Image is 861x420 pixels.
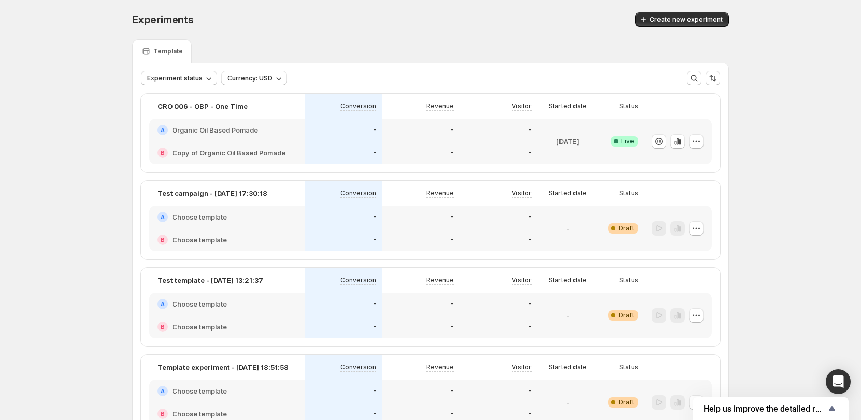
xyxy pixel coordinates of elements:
[528,236,532,244] p: -
[528,213,532,221] p: -
[172,148,285,158] h2: Copy of Organic Oil Based Pomade
[132,13,194,26] span: Experiments
[340,102,376,110] p: Conversion
[528,149,532,157] p: -
[153,47,183,55] p: Template
[373,387,376,395] p: -
[549,102,587,110] p: Started date
[157,188,267,198] p: Test campaign - [DATE] 17:30:18
[451,410,454,418] p: -
[426,189,454,197] p: Revenue
[340,189,376,197] p: Conversion
[549,189,587,197] p: Started date
[549,363,587,371] p: Started date
[549,276,587,284] p: Started date
[157,362,289,372] p: Template experiment - [DATE] 18:51:58
[528,323,532,331] p: -
[704,404,826,414] span: Help us improve the detailed report for A/B campaigns
[373,236,376,244] p: -
[172,299,227,309] h2: Choose template
[373,410,376,418] p: -
[161,214,165,220] h2: A
[635,12,729,27] button: Create new experiment
[706,71,720,85] button: Sort the results
[172,409,227,419] h2: Choose template
[528,126,532,134] p: -
[373,213,376,221] p: -
[566,397,569,408] p: -
[172,235,227,245] h2: Choose template
[621,137,634,146] span: Live
[147,74,203,82] span: Experiment status
[227,74,272,82] span: Currency: USD
[451,323,454,331] p: -
[704,402,838,415] button: Show survey - Help us improve the detailed report for A/B campaigns
[512,276,532,284] p: Visitor
[512,189,532,197] p: Visitor
[566,223,569,234] p: -
[528,387,532,395] p: -
[512,363,532,371] p: Visitor
[373,323,376,331] p: -
[161,324,165,330] h2: B
[451,387,454,395] p: -
[373,126,376,134] p: -
[426,102,454,110] p: Revenue
[161,301,165,307] h2: A
[157,101,248,111] p: CRO 006 - OBP - One Time
[221,71,287,85] button: Currency: USD
[340,363,376,371] p: Conversion
[451,300,454,308] p: -
[426,276,454,284] p: Revenue
[161,388,165,394] h2: A
[172,212,227,222] h2: Choose template
[451,149,454,157] p: -
[619,102,638,110] p: Status
[619,189,638,197] p: Status
[161,127,165,133] h2: A
[172,322,227,332] h2: Choose template
[157,275,263,285] p: Test template - [DATE] 13:21:37
[161,411,165,417] h2: B
[426,363,454,371] p: Revenue
[451,126,454,134] p: -
[172,386,227,396] h2: Choose template
[161,150,165,156] h2: B
[619,311,634,320] span: Draft
[161,237,165,243] h2: B
[650,16,723,24] span: Create new experiment
[619,398,634,407] span: Draft
[619,363,638,371] p: Status
[451,213,454,221] p: -
[566,310,569,321] p: -
[373,149,376,157] p: -
[528,410,532,418] p: -
[619,276,638,284] p: Status
[528,300,532,308] p: -
[141,71,217,85] button: Experiment status
[826,369,851,394] div: Open Intercom Messenger
[172,125,258,135] h2: Organic Oil Based Pomade
[451,236,454,244] p: -
[619,224,634,233] span: Draft
[340,276,376,284] p: Conversion
[373,300,376,308] p: -
[556,136,579,147] p: [DATE]
[512,102,532,110] p: Visitor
